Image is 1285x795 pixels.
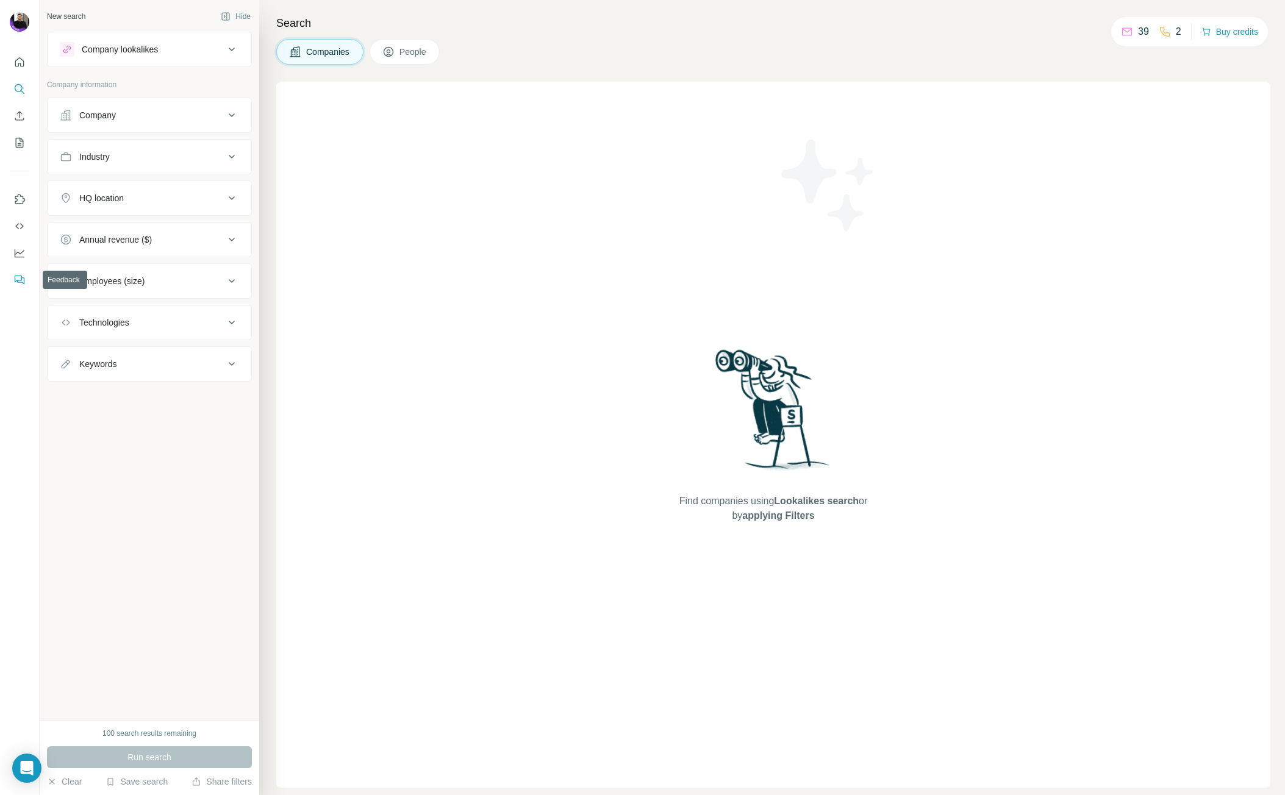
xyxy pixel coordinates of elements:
div: Employees (size) [79,275,145,287]
div: Company [79,109,116,121]
button: Company lookalikes [48,35,251,64]
button: Industry [48,142,251,171]
h4: Search [276,15,1270,32]
span: Companies [306,46,351,58]
div: Annual revenue ($) [79,234,152,246]
button: Save search [106,775,168,788]
button: Enrich CSV [10,105,29,127]
span: People [399,46,428,58]
img: Avatar [10,12,29,32]
img: Surfe Illustration - Stars [773,130,883,240]
div: Company lookalikes [82,43,158,55]
p: 2 [1176,24,1181,39]
button: Use Surfe API [10,215,29,237]
button: Feedback [10,269,29,291]
button: Company [48,101,251,130]
div: Technologies [79,316,129,329]
button: Search [10,78,29,100]
div: Open Intercom Messenger [12,754,41,783]
button: Annual revenue ($) [48,225,251,254]
button: Technologies [48,308,251,337]
button: My lists [10,132,29,154]
img: Surfe Illustration - Woman searching with binoculars [710,346,837,482]
button: Use Surfe on LinkedIn [10,188,29,210]
div: Keywords [79,358,116,370]
span: Find companies using or by [676,494,871,523]
p: 39 [1138,24,1149,39]
p: Company information [47,79,252,90]
button: Keywords [48,349,251,379]
div: 100 search results remaining [102,728,196,739]
button: Quick start [10,51,29,73]
button: Hide [212,7,259,26]
div: HQ location [79,192,124,204]
button: HQ location [48,184,251,213]
button: Buy credits [1201,23,1258,40]
button: Share filters [191,775,252,788]
span: Lookalikes search [774,496,859,506]
div: New search [47,11,85,22]
button: Employees (size) [48,266,251,296]
div: Industry [79,151,110,163]
button: Clear [47,775,82,788]
button: Dashboard [10,242,29,264]
span: applying Filters [742,510,814,521]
